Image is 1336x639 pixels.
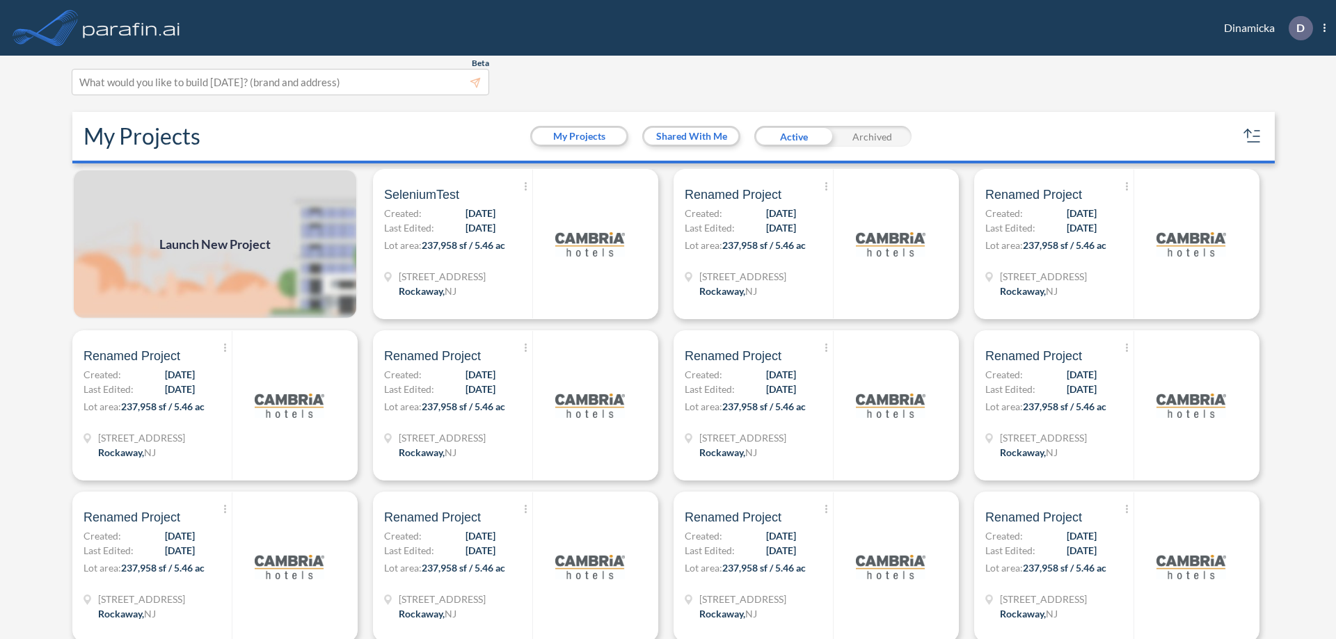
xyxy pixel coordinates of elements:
img: logo [555,532,625,601]
span: Renamed Project [685,186,781,203]
span: Last Edited: [985,543,1035,558]
span: NJ [144,446,156,458]
span: [DATE] [766,543,796,558]
span: Launch New Project [159,235,271,254]
span: NJ [745,608,757,620]
img: logo [1156,532,1226,601]
span: Rockaway , [1000,285,1046,297]
span: 237,958 sf / 5.46 ac [1023,239,1106,251]
div: Rockaway, NJ [98,606,156,621]
span: Rockaway , [98,608,144,620]
span: Renamed Project [384,348,481,364]
span: Created: [685,528,722,543]
span: 237,958 sf / 5.46 ac [722,562,806,574]
span: Last Edited: [985,220,1035,235]
span: [DATE] [766,382,796,396]
span: Rockaway , [1000,608,1046,620]
span: 321 Mt Hope Ave [98,430,185,445]
span: Renamed Project [685,348,781,364]
span: 321 Mt Hope Ave [1000,269,1087,284]
p: D [1296,22,1305,34]
span: [DATE] [466,220,495,235]
span: Rockaway , [399,285,445,297]
span: NJ [745,446,757,458]
span: Created: [83,528,121,543]
img: logo [555,371,625,440]
span: NJ [445,285,456,297]
span: NJ [1046,608,1058,620]
div: Active [754,126,833,147]
a: Launch New Project [72,169,358,319]
span: Created: [685,367,722,382]
span: 237,958 sf / 5.46 ac [422,401,505,412]
span: Lot area: [985,401,1023,412]
span: Renamed Project [985,509,1082,526]
div: Rockaway, NJ [1000,445,1058,460]
span: [DATE] [165,543,195,558]
span: Renamed Project [83,348,180,364]
span: Last Edited: [985,382,1035,396]
img: add [72,169,358,319]
span: Rockaway , [699,446,745,458]
span: 237,958 sf / 5.46 ac [1023,401,1106,412]
span: Rockaway , [699,608,745,620]
span: Created: [685,206,722,220]
div: Rockaway, NJ [1000,284,1058,298]
div: Rockaway, NJ [699,606,757,621]
span: Lot area: [685,239,722,251]
span: SeleniumTest [384,186,459,203]
span: Beta [472,58,489,69]
span: Lot area: [985,239,1023,251]
span: Lot area: [685,401,722,412]
span: [DATE] [165,382,195,396]
span: Last Edited: [685,543,735,558]
span: Last Edited: [83,543,134,558]
span: Renamed Project [985,186,1082,203]
span: [DATE] [466,382,495,396]
span: Last Edited: [384,382,434,396]
span: [DATE] [766,367,796,382]
span: NJ [445,446,456,458]
span: Rockaway , [399,608,445,620]
span: Lot area: [384,562,422,574]
span: NJ [1046,285,1058,297]
button: My Projects [532,128,626,145]
div: Dinamicka [1203,16,1326,40]
img: logo [255,532,324,601]
span: NJ [144,608,156,620]
span: [DATE] [1067,367,1097,382]
span: Lot area: [83,401,121,412]
span: 321 Mt Hope Ave [399,592,486,606]
span: 237,958 sf / 5.46 ac [1023,562,1106,574]
span: 321 Mt Hope Ave [1000,430,1087,445]
span: [DATE] [766,528,796,543]
span: Last Edited: [83,382,134,396]
span: Last Edited: [685,382,735,396]
span: [DATE] [466,528,495,543]
span: Created: [384,528,422,543]
span: Lot area: [83,562,121,574]
h2: My Projects [83,123,200,149]
span: Lot area: [685,562,722,574]
span: Rockaway , [98,446,144,458]
div: Rockaway, NJ [399,606,456,621]
div: Rockaway, NJ [699,445,757,460]
span: NJ [745,285,757,297]
span: NJ [1046,446,1058,458]
span: [DATE] [466,543,495,558]
span: 237,958 sf / 5.46 ac [422,562,505,574]
div: Rockaway, NJ [399,284,456,298]
div: Archived [833,126,912,147]
button: Shared With Me [644,128,738,145]
span: [DATE] [165,367,195,382]
div: Rockaway, NJ [699,284,757,298]
span: Lot area: [384,239,422,251]
span: Created: [985,206,1023,220]
span: [DATE] [766,206,796,220]
span: Last Edited: [685,220,735,235]
span: 321 Mt Hope Ave [699,269,786,284]
span: 321 Mt Hope Ave [399,430,486,445]
div: Rockaway, NJ [98,445,156,460]
img: logo [255,371,324,440]
span: Rockaway , [1000,446,1046,458]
